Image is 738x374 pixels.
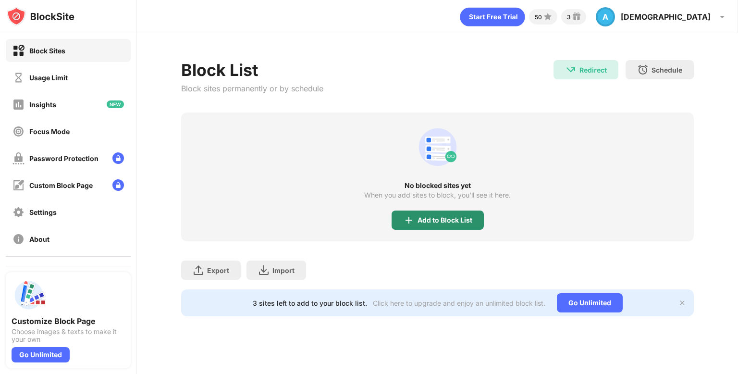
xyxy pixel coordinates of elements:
div: Redirect [579,66,607,74]
div: animation [460,7,525,26]
div: Choose images & texts to make it your own [12,328,125,343]
img: logo-blocksite.svg [7,7,74,26]
img: x-button.svg [678,299,686,307]
img: block-on.svg [12,45,25,57]
img: new-icon.svg [107,100,124,108]
div: Block List [181,60,323,80]
img: points-small.svg [542,11,553,23]
img: reward-small.svg [571,11,582,23]
div: A [596,7,615,26]
div: 50 [535,13,542,21]
div: Insights [29,100,56,109]
div: Customize Block Page [12,316,125,326]
img: password-protection-off.svg [12,152,25,164]
img: lock-menu.svg [112,179,124,191]
div: Schedule [652,66,682,74]
div: When you add sites to block, you’ll see it here. [364,191,511,199]
div: Block Sites [29,47,65,55]
div: Custom Block Page [29,181,93,189]
div: Password Protection [29,154,98,162]
div: Block sites permanently or by schedule [181,84,323,93]
div: Add to Block List [418,216,472,224]
div: [DEMOGRAPHIC_DATA] [621,12,711,22]
div: 3 sites left to add to your block list. [253,299,367,307]
img: focus-off.svg [12,125,25,137]
div: Go Unlimited [12,347,70,362]
div: Settings [29,208,57,216]
div: Go Unlimited [557,293,623,312]
img: customize-block-page-off.svg [12,179,25,191]
div: About [29,235,49,243]
div: Import [272,266,295,274]
div: Focus Mode [29,127,70,136]
div: Usage Limit [29,74,68,82]
img: settings-off.svg [12,206,25,218]
img: push-custom-page.svg [12,278,46,312]
img: about-off.svg [12,233,25,245]
div: animation [415,124,461,170]
div: 3 [567,13,571,21]
img: insights-off.svg [12,99,25,111]
div: Click here to upgrade and enjoy an unlimited block list. [373,299,545,307]
div: Export [207,266,229,274]
img: lock-menu.svg [112,152,124,164]
div: No blocked sites yet [181,182,694,189]
img: time-usage-off.svg [12,72,25,84]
